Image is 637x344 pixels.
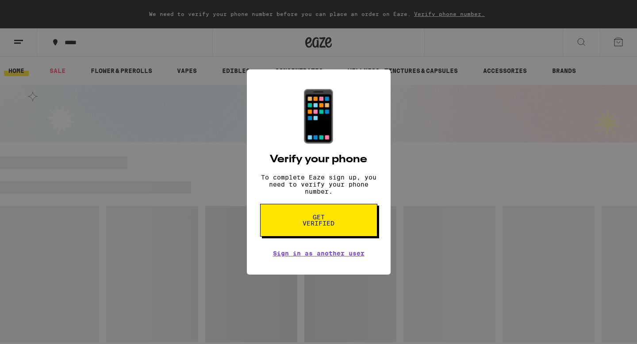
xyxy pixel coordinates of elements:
[296,214,342,226] span: Get verified
[288,87,349,145] div: 📱
[260,204,377,237] button: Get verified
[273,250,365,257] a: Sign in as another user
[260,174,377,195] p: To complete Eaze sign up, you need to verify your phone number.
[270,154,367,165] h2: Verify your phone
